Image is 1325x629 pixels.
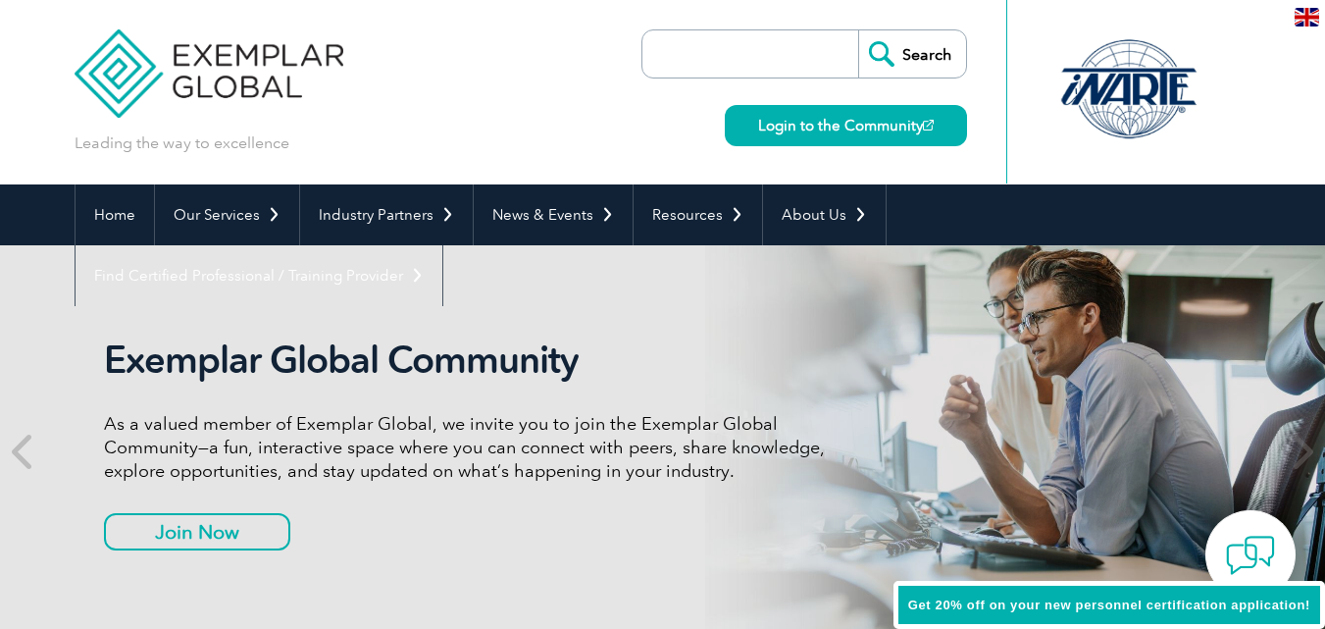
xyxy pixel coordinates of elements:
img: contact-chat.png [1226,531,1275,580]
a: Login to the Community [725,105,967,146]
a: Home [76,184,154,245]
a: Find Certified Professional / Training Provider [76,245,442,306]
h2: Exemplar Global Community [104,338,840,383]
p: Leading the way to excellence [75,132,289,154]
a: Resources [634,184,762,245]
input: Search [858,30,966,78]
img: en [1295,8,1319,26]
a: Join Now [104,513,290,550]
a: About Us [763,184,886,245]
img: open_square.png [923,120,934,131]
a: News & Events [474,184,633,245]
span: Get 20% off on your new personnel certification application! [908,598,1310,612]
a: Industry Partners [300,184,473,245]
a: Our Services [155,184,299,245]
p: As a valued member of Exemplar Global, we invite you to join the Exemplar Global Community—a fun,... [104,412,840,483]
